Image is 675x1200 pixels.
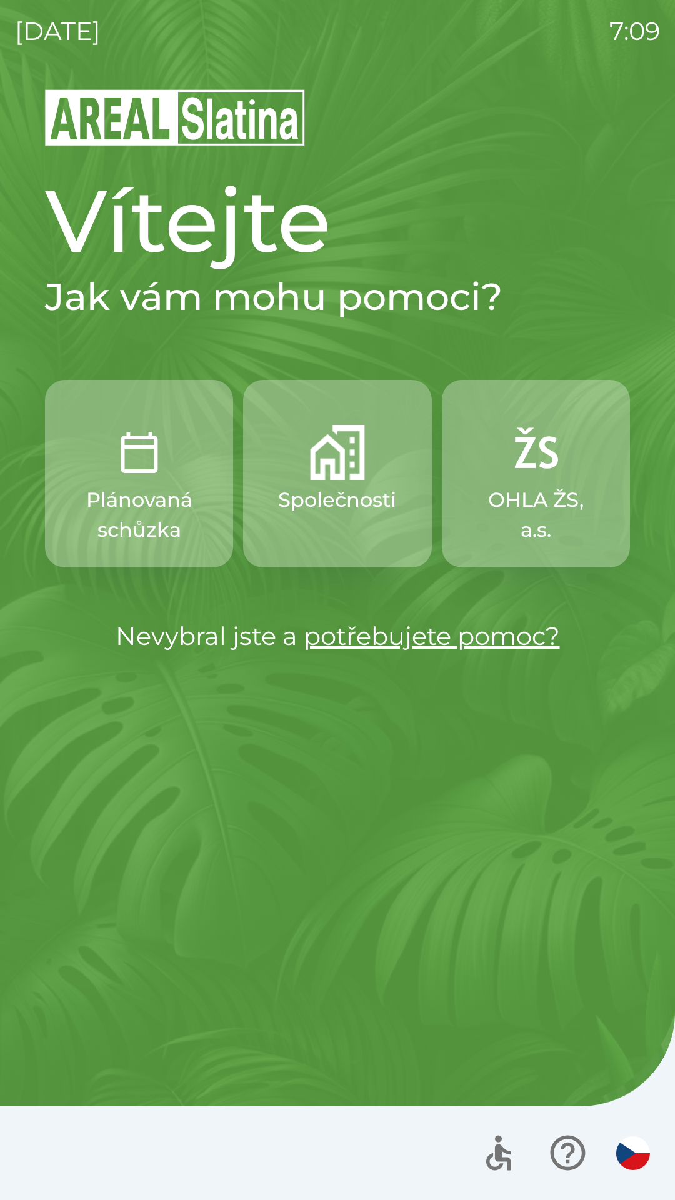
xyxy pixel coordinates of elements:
p: Plánovaná schůzka [75,485,203,545]
p: OHLA ŽS, a.s. [472,485,600,545]
p: Nevybral jste a [45,617,630,655]
img: cs flag [616,1136,650,1170]
p: 7:09 [609,12,660,50]
img: Logo [45,87,630,147]
img: 58b4041c-2a13-40f9-aad2-b58ace873f8c.png [310,425,365,480]
button: OHLA ŽS, a.s. [442,380,630,567]
button: Plánovaná schůzka [45,380,233,567]
h2: Jak vám mohu pomoci? [45,274,630,320]
img: 9f72f9f4-8902-46ff-b4e6-bc4241ee3c12.png [508,425,563,480]
h1: Vítejte [45,167,630,274]
p: Společnosti [278,485,396,515]
p: [DATE] [15,12,101,50]
img: 0ea463ad-1074-4378-bee6-aa7a2f5b9440.png [112,425,167,480]
a: potřebujete pomoc? [304,621,560,651]
button: Společnosti [243,380,431,567]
